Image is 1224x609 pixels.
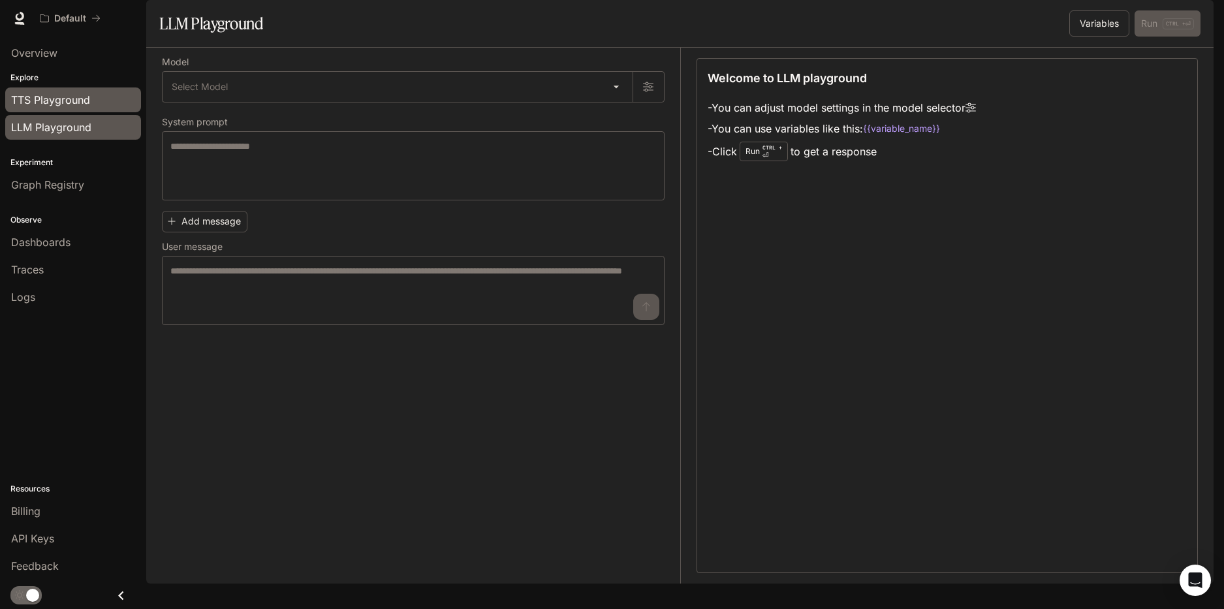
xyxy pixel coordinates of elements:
p: ⏎ [762,144,782,159]
p: System prompt [162,117,228,127]
li: - You can adjust model settings in the model selector [708,97,976,118]
p: Welcome to LLM playground [708,69,867,87]
li: - Click to get a response [708,139,976,164]
p: Model [162,57,189,67]
li: - You can use variables like this: [708,118,976,139]
div: Select Model [163,72,633,102]
h1: LLM Playground [159,10,263,37]
p: Default [54,13,86,24]
p: CTRL + [762,144,782,151]
span: Select Model [172,80,228,93]
button: Variables [1069,10,1129,37]
p: User message [162,242,223,251]
div: Open Intercom Messenger [1180,565,1211,596]
div: Run [740,142,788,161]
button: Add message [162,211,247,232]
code: {{variable_name}} [863,122,940,135]
button: All workspaces [34,5,106,31]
